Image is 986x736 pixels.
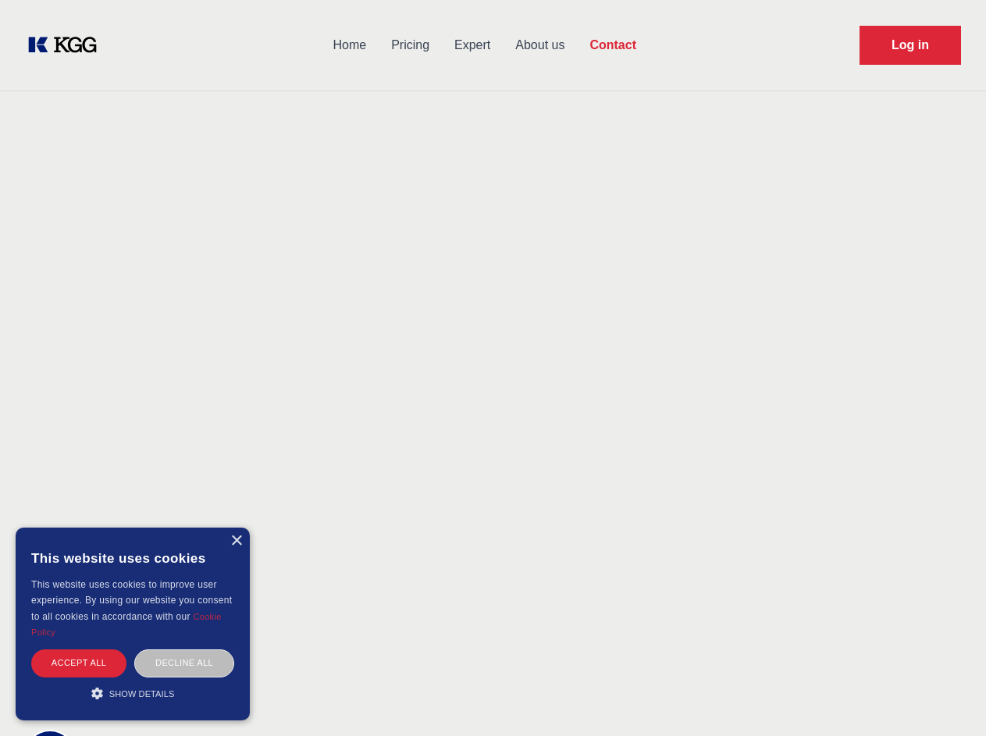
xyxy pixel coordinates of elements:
div: Accept all [31,649,126,677]
a: Request Demo [860,26,961,65]
a: Cookie Policy [31,612,222,637]
a: Home [320,25,379,66]
iframe: Chat Widget [908,661,986,736]
div: Decline all [134,649,234,677]
div: Close [230,535,242,547]
a: Contact [577,25,649,66]
span: This website uses cookies to improve user experience. By using our website you consent to all coo... [31,579,232,622]
a: About us [503,25,577,66]
a: KOL Knowledge Platform: Talk to Key External Experts (KEE) [25,33,109,58]
div: This website uses cookies [31,539,234,577]
span: Show details [109,689,175,699]
div: Show details [31,685,234,701]
a: Expert [442,25,503,66]
a: Pricing [379,25,442,66]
